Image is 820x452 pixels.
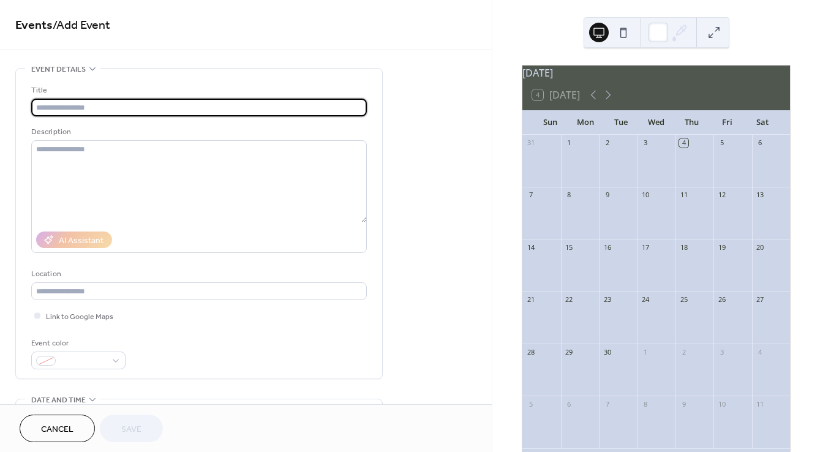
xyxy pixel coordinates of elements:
div: 7 [526,190,535,200]
div: Tue [603,110,639,135]
div: 18 [679,243,688,252]
div: 11 [756,399,765,409]
div: 26 [717,295,726,304]
div: 3 [641,138,650,148]
div: 3 [717,347,726,356]
div: 8 [641,399,650,409]
div: Mon [568,110,603,135]
span: Date and time [31,394,86,407]
div: 19 [717,243,726,252]
div: 9 [603,190,612,200]
div: [DATE] [522,66,790,80]
div: 8 [565,190,574,200]
div: 7 [603,399,612,409]
button: Cancel [20,415,95,442]
span: Cancel [41,423,73,436]
div: Sat [745,110,780,135]
span: / Add Event [53,13,110,37]
div: 21 [526,295,535,304]
div: 16 [603,243,612,252]
div: 25 [679,295,688,304]
div: 30 [603,347,612,356]
div: 10 [717,399,726,409]
span: Link to Google Maps [46,311,113,323]
div: 1 [565,138,574,148]
div: 23 [603,295,612,304]
div: Sun [532,110,568,135]
div: Description [31,126,364,138]
div: 10 [641,190,650,200]
div: Location [31,268,364,281]
div: 31 [526,138,535,148]
div: 22 [565,295,574,304]
span: Event details [31,63,86,76]
div: 12 [717,190,726,200]
div: 27 [756,295,765,304]
div: 4 [679,138,688,148]
div: 2 [603,138,612,148]
div: 5 [526,399,535,409]
div: 9 [679,399,688,409]
div: 6 [756,138,765,148]
div: 28 [526,347,535,356]
div: 11 [679,190,688,200]
div: 5 [717,138,726,148]
div: 13 [756,190,765,200]
div: 6 [565,399,574,409]
div: Title [31,84,364,97]
div: 29 [565,347,574,356]
div: Thu [674,110,710,135]
div: Fri [709,110,745,135]
div: 1 [641,347,650,356]
div: 4 [756,347,765,356]
div: Event color [31,337,123,350]
div: 17 [641,243,650,252]
div: 24 [641,295,650,304]
div: 2 [679,347,688,356]
div: Wed [639,110,674,135]
a: Events [15,13,53,37]
div: 14 [526,243,535,252]
div: 20 [756,243,765,252]
div: 15 [565,243,574,252]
